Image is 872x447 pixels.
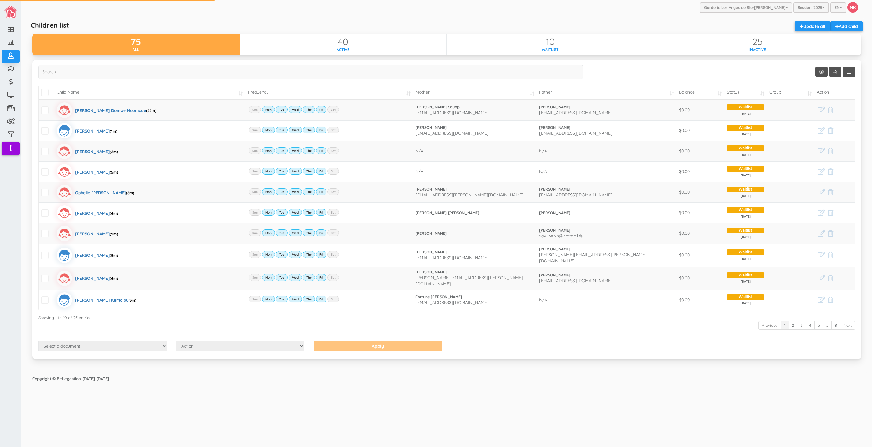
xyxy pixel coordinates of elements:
span: (6m) [126,191,134,195]
div: Inactive [654,47,861,52]
label: Mon [262,168,275,175]
a: [PERSON_NAME](6m) [57,205,118,221]
label: Mon [262,127,275,133]
label: Tue [276,106,288,113]
span: [DATE] [727,301,764,306]
a: [PERSON_NAME] [539,228,674,233]
label: Fri [316,127,326,133]
a: [PERSON_NAME] Kemajou(3m) [57,292,136,308]
div: 40 [240,37,447,47]
span: xav_pepin@hotmail.fe [539,233,583,239]
td: $0.00 [677,290,725,310]
label: Wed [289,229,302,236]
td: N/A [537,141,676,161]
td: Action [814,85,855,100]
label: Tue [276,229,288,236]
a: [PERSON_NAME](6m) [57,271,118,286]
span: [DATE] [727,279,764,284]
td: $0.00 [677,267,725,290]
label: Thu [303,188,315,195]
label: Wed [289,147,302,154]
label: Sat [327,229,339,236]
label: Fri [316,251,326,258]
label: Thu [303,229,315,236]
label: Wed [289,188,302,195]
span: (2m) [110,149,118,154]
label: Fri [316,188,326,195]
span: Waitlist [727,166,764,172]
label: Sun [249,127,261,133]
label: Sun [249,209,261,216]
span: Waitlist [727,249,764,255]
div: [PERSON_NAME] [75,226,118,241]
td: $0.00 [677,202,725,223]
span: [DATE] [727,112,764,116]
span: [EMAIL_ADDRESS][DOMAIN_NAME] [415,110,489,115]
span: [DATE] [727,257,764,261]
label: Fri [316,147,326,154]
label: Sat [327,168,339,175]
span: [DATE] [727,214,764,219]
a: [PERSON_NAME](8m) [57,248,118,263]
div: [PERSON_NAME] [75,271,118,286]
a: [PERSON_NAME] [415,187,534,192]
img: boyicon.svg [57,248,72,263]
span: Waitlist [727,228,764,233]
span: (22m) [146,108,156,113]
a: [PERSON_NAME] [539,210,674,216]
td: $0.00 [677,182,725,202]
img: girlicon.svg [57,185,72,200]
label: Sat [327,274,339,281]
a: [PERSON_NAME] [539,246,674,252]
span: Waitlist [727,272,764,278]
td: Status: activate to sort column ascending [724,85,767,100]
label: Wed [289,209,302,216]
label: Thu [303,274,315,281]
a: [PERSON_NAME] [539,104,674,110]
div: [PERSON_NAME] [75,205,118,221]
span: [EMAIL_ADDRESS][DOMAIN_NAME] [539,192,612,198]
td: Mother: activate to sort column ascending [413,85,537,100]
td: Child Name: activate to sort column ascending [54,85,245,100]
label: Mon [262,296,275,302]
img: girlicon.svg [57,164,72,179]
span: [EMAIL_ADDRESS][DOMAIN_NAME] [415,300,489,305]
a: [PERSON_NAME](5m) [57,164,118,179]
div: Showing 1 to 10 of 75 entries [38,312,855,321]
label: Sun [249,229,261,236]
a: [PERSON_NAME] [PERSON_NAME] [415,210,534,216]
label: Mon [262,251,275,258]
a: [PERSON_NAME] [415,231,534,236]
label: Wed [289,127,302,133]
label: Sat [327,147,339,154]
div: [PERSON_NAME] [75,144,118,159]
label: Sat [327,127,339,133]
label: Wed [289,106,302,113]
label: Sat [327,296,339,302]
h5: Children list [31,21,69,29]
div: 10 [447,37,654,47]
img: boyicon.svg [57,123,72,138]
img: girlicon.svg [57,271,72,286]
span: (8m) [110,253,118,258]
label: Sun [249,147,261,154]
a: 3 [797,321,806,330]
span: Waitlist [727,187,764,192]
div: [PERSON_NAME] Domwe Noumoue [75,102,156,118]
div: 75 [32,37,240,47]
label: Sat [327,251,339,258]
label: Mon [262,188,275,195]
label: Fri [316,229,326,236]
a: 5 [814,321,823,330]
a: [PERSON_NAME] Sduop [415,104,534,110]
img: image [4,6,17,18]
label: Sat [327,209,339,216]
img: girlicon.svg [57,144,72,159]
span: [EMAIL_ADDRESS][DOMAIN_NAME] [539,278,612,283]
td: Group: activate to sort column ascending [767,85,814,100]
label: Fri [316,274,326,281]
span: (1m) [110,129,117,133]
span: (6m) [110,211,118,216]
td: Father: activate to sort column ascending [537,85,676,100]
label: Fri [316,209,326,216]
